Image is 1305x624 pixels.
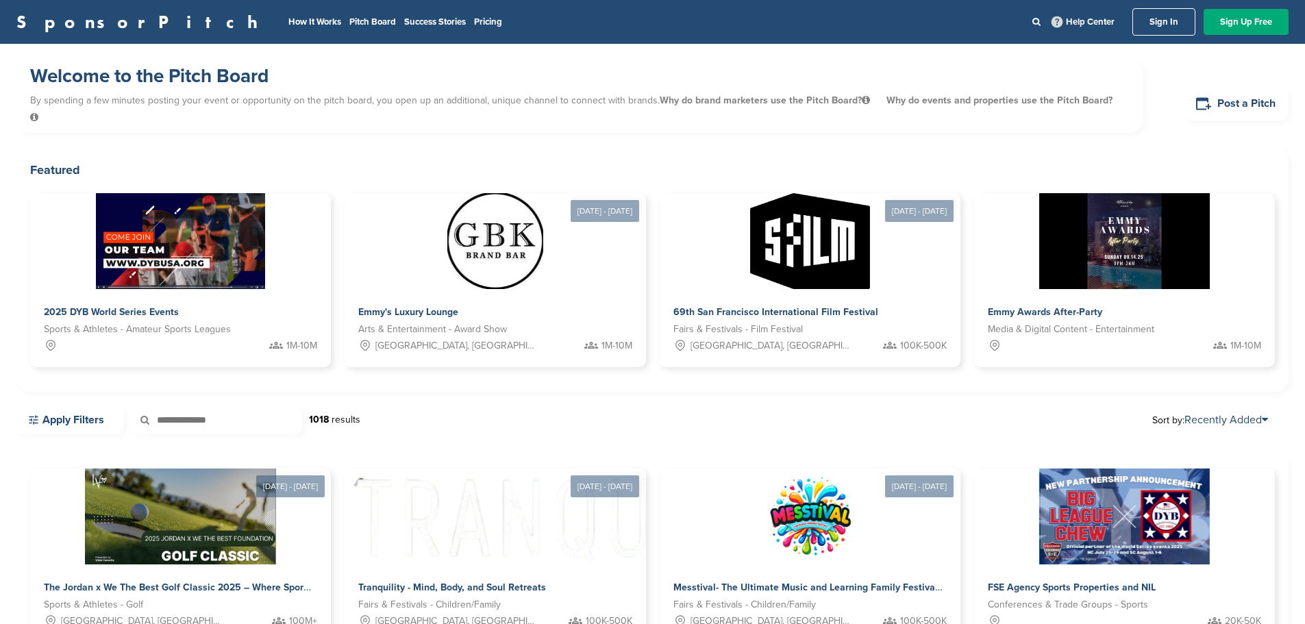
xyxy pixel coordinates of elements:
a: Help Center [1049,14,1117,30]
img: Sponsorpitch & [750,193,870,289]
a: Sign Up Free [1204,9,1289,35]
a: How It Works [288,16,341,27]
div: [DATE] - [DATE] [885,475,954,497]
img: Sponsorpitch & [96,193,265,289]
img: Sponsorpitch & [1039,193,1210,289]
a: Sponsorpitch & Emmy Awards After-Party Media & Digital Content - Entertainment 1M-10M [974,193,1275,367]
a: SponsorPitch [16,13,266,31]
p: By spending a few minutes posting your event or opportunity on the pitch board, you open up an ad... [30,88,1130,129]
strong: 1018 [309,414,329,425]
div: [DATE] - [DATE] [571,200,639,222]
span: Fairs & Festivals - Film Festival [673,322,803,337]
a: Success Stories [404,16,466,27]
span: Tranquility - Mind, Body, and Soul Retreats [358,582,546,593]
span: 1M-10M [1230,338,1261,353]
span: Media & Digital Content - Entertainment [988,322,1154,337]
img: Sponsorpitch & [447,193,543,289]
span: Why do brand marketers use the Pitch Board? [660,95,873,106]
img: Sponsorpitch & [85,469,276,564]
a: Pricing [474,16,502,27]
span: Conferences & Trade Groups - Sports [988,597,1148,612]
span: Fairs & Festivals - Children/Family [358,597,501,612]
div: [DATE] - [DATE] [885,200,954,222]
a: Post a Pitch [1184,87,1289,121]
h2: Featured [30,160,1275,179]
span: Fairs & Festivals - Children/Family [673,597,816,612]
span: Messtival- The Ultimate Music and Learning Family Festival [673,582,938,593]
span: 1M-10M [601,338,632,353]
span: FSE Agency Sports Properties and NIL [988,582,1156,593]
a: [DATE] - [DATE] Sponsorpitch & Emmy's Luxury Lounge Arts & Entertainment - Award Show [GEOGRAPHIC... [345,171,645,367]
span: Sports & Athletes - Golf [44,597,143,612]
span: Sports & Athletes - Amateur Sports Leagues [44,322,231,337]
span: The Jordan x We The Best Golf Classic 2025 – Where Sports, Music & Philanthropy Collide [44,582,445,593]
img: Sponsorpitch & [1039,469,1210,564]
h1: Welcome to the Pitch Board [30,64,1130,88]
a: Apply Filters [16,405,124,434]
a: Sign In [1132,8,1195,36]
div: [DATE] - [DATE] [256,475,325,497]
span: 2025 DYB World Series Events [44,306,179,318]
span: [GEOGRAPHIC_DATA], [GEOGRAPHIC_DATA] [375,338,536,353]
a: Recently Added [1184,413,1268,427]
a: Sponsorpitch & 2025 DYB World Series Events Sports & Athletes - Amateur Sports Leagues 1M-10M [30,193,331,367]
img: Sponsorpitch & [345,469,891,564]
span: 100K-500K [900,338,947,353]
div: [DATE] - [DATE] [571,475,639,497]
a: Pitch Board [349,16,396,27]
span: Sort by: [1152,414,1268,425]
a: [DATE] - [DATE] Sponsorpitch & 69th San Francisco International Film Festival Fairs & Festivals -... [660,171,960,367]
span: results [332,414,360,425]
img: Sponsorpitch & [699,469,921,564]
span: Arts & Entertainment - Award Show [358,322,507,337]
span: Emmy Awards After-Party [988,306,1102,318]
span: 1M-10M [286,338,317,353]
span: 69th San Francisco International Film Festival [673,306,878,318]
span: Emmy's Luxury Lounge [358,306,458,318]
span: [GEOGRAPHIC_DATA], [GEOGRAPHIC_DATA] [691,338,852,353]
